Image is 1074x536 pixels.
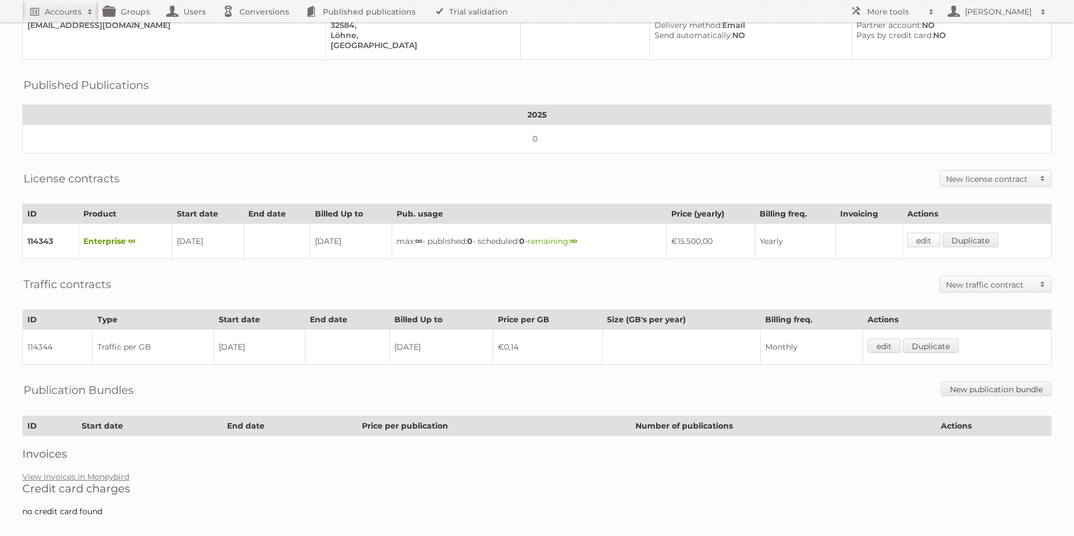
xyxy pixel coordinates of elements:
th: Actions [903,204,1052,224]
td: 114344 [23,330,93,365]
td: [DATE] [214,330,305,365]
h2: More tools [867,6,923,17]
th: Size (GB's per year) [602,310,760,330]
th: Start date [77,416,223,436]
strong: 0 [467,236,473,246]
td: 0 [23,125,1052,153]
strong: ∞ [415,236,422,246]
th: ID [23,204,79,224]
div: Löhne, [331,30,511,40]
div: NO [856,20,1042,30]
td: DE124323068 [520,1,650,60]
a: New publication bundle [941,382,1052,396]
span: Delivery method: [654,20,722,30]
td: Enterprise ∞ [79,224,172,259]
div: [GEOGRAPHIC_DATA] [331,40,511,50]
td: 114343 [23,224,79,259]
th: Billed Up to [389,310,493,330]
div: NO [654,30,842,40]
h2: Publication Bundles [23,382,134,398]
h2: New traffic contract [946,279,1034,290]
span: Partner account: [856,20,922,30]
td: [DATE] [172,224,244,259]
strong: ∞ [570,236,577,246]
div: Email [654,20,842,30]
h2: Accounts [45,6,82,17]
th: ID [23,310,93,330]
th: ID [23,416,77,436]
th: Billing freq. [755,204,836,224]
strong: 0 [519,236,525,246]
td: Yearly [755,224,836,259]
th: Number of publications [630,416,936,436]
th: Type [93,310,214,330]
div: 32584, [331,20,511,30]
span: remaining: [527,236,577,246]
td: €0,14 [493,330,602,365]
a: New traffic contract [940,276,1051,292]
a: Duplicate [943,233,998,247]
th: Billing freq. [761,310,863,330]
a: Duplicate [903,338,959,353]
h2: License contracts [23,170,120,187]
td: [DATE] [310,224,392,259]
h2: Invoices [22,447,1052,460]
th: Pub. usage [392,204,667,224]
a: View Invoices in Moneybird [22,472,129,482]
h2: Credit card charges [22,482,1052,495]
h2: New license contract [946,173,1034,185]
th: Price per GB [493,310,602,330]
h2: Traffic contracts [23,276,111,293]
th: Start date [214,310,305,330]
td: max: - published: - scheduled: - [392,224,667,259]
td: [DATE] [389,330,493,365]
th: Price (yearly) [667,204,755,224]
div: [EMAIL_ADDRESS][DOMAIN_NAME] [27,20,317,30]
th: End date [244,204,310,224]
span: Send automatically: [654,30,732,40]
th: Actions [863,310,1051,330]
h2: Published Publications [23,77,149,93]
th: End date [305,310,390,330]
a: edit [907,233,940,247]
span: Pays by credit card: [856,30,933,40]
th: End date [223,416,357,436]
th: Invoicing [836,204,903,224]
th: Price per publication [357,416,630,436]
th: Billed Up to [310,204,392,224]
span: Toggle [1034,276,1051,292]
td: Monthly [761,330,863,365]
h2: [PERSON_NAME] [962,6,1035,17]
div: NO [856,30,1042,40]
th: 2025 [23,105,1052,125]
span: Toggle [1034,171,1051,186]
th: Start date [172,204,244,224]
th: Product [79,204,172,224]
td: Traffic per GB [93,330,214,365]
a: edit [868,338,901,353]
a: New license contract [940,171,1051,186]
td: €15.500,00 [667,224,755,259]
th: Actions [936,416,1052,436]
